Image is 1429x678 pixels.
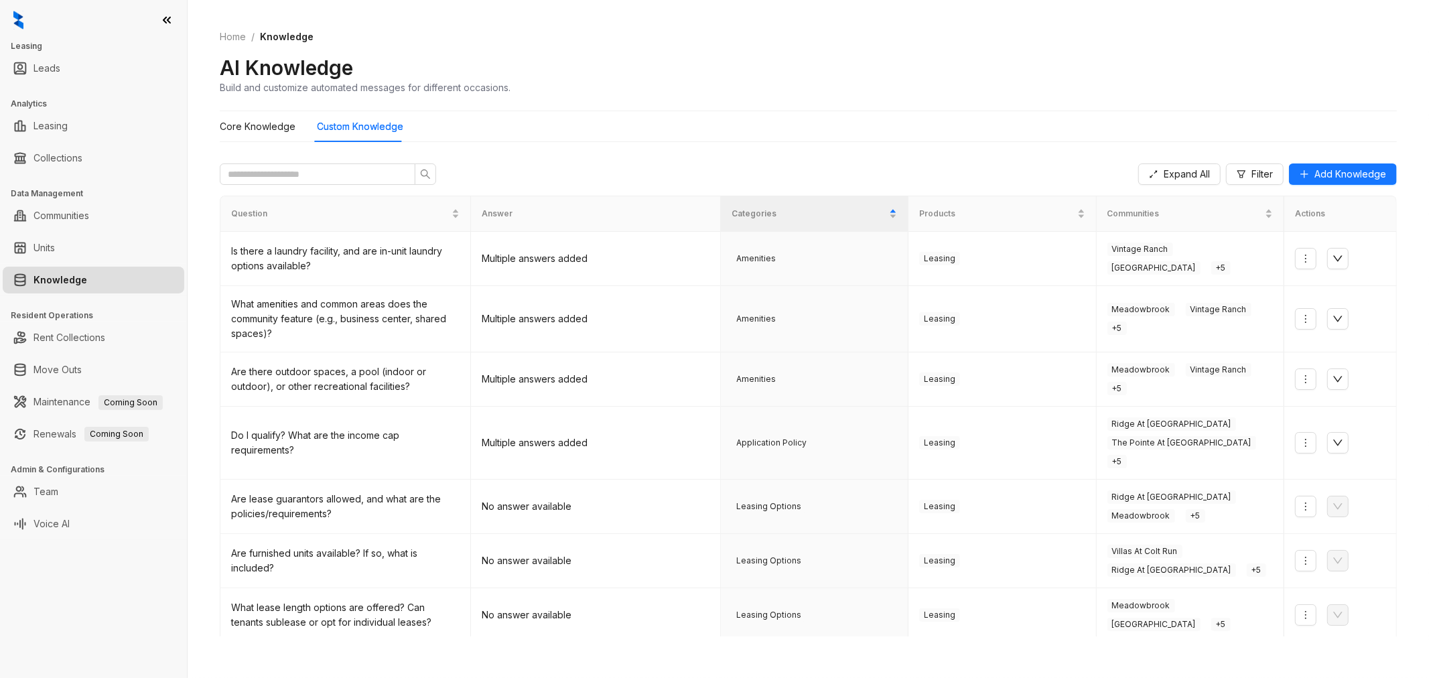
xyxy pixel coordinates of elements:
span: Amenities [732,372,780,386]
span: + 5 [1211,261,1231,275]
span: Filter [1251,167,1273,182]
span: Knowledge [260,31,314,42]
div: Are there outdoor spaces, a pool (indoor or outdoor), or other recreational facilities? [231,364,460,394]
span: + 5 [1186,509,1205,523]
td: Multiple answers added [471,286,722,352]
span: Ridge At [GEOGRAPHIC_DATA] [1107,490,1236,504]
td: Multiple answers added [471,232,722,286]
div: Build and customize automated messages for different occasions. [220,80,511,94]
h3: Admin & Configurations [11,464,187,476]
span: more [1300,610,1311,620]
span: + 5 [1211,618,1231,631]
h3: Leasing [11,40,187,52]
span: + 5 [1107,455,1127,468]
span: Meadowbrook [1107,599,1175,612]
td: No answer available [471,588,722,642]
span: more [1300,437,1311,448]
li: Communities [3,202,184,229]
span: Categories [732,208,886,220]
span: + 5 [1247,563,1266,577]
a: Team [33,478,58,505]
span: Meadowbrook [1107,363,1175,377]
span: more [1300,253,1311,264]
li: Leads [3,55,184,82]
a: Rent Collections [33,324,105,351]
div: What amenities and common areas does the community feature (e.g., business center, shared spaces)? [231,297,460,341]
span: Leasing [919,252,960,265]
span: Leasing [919,372,960,386]
span: Leasing [919,312,960,326]
span: Application Policy [732,436,811,450]
span: Villas At Colt Run [1107,545,1182,558]
button: Filter [1226,163,1284,185]
span: The Pointe At [GEOGRAPHIC_DATA] [1107,436,1256,450]
td: No answer available [471,534,722,588]
a: Units [33,234,55,261]
span: Leasing Options [732,554,806,567]
span: more [1300,374,1311,385]
a: Collections [33,145,82,172]
h3: Analytics [11,98,187,110]
span: Leasing Options [732,500,806,513]
span: Add Knowledge [1314,167,1386,182]
span: expand-alt [1149,169,1158,179]
span: [GEOGRAPHIC_DATA] [1107,261,1201,275]
span: Vintage Ranch [1186,303,1251,316]
span: Vintage Ranch [1107,243,1173,256]
span: + 5 [1107,382,1127,395]
h3: Data Management [11,188,187,200]
li: Collections [3,145,184,172]
li: Maintenance [3,389,184,415]
span: more [1300,314,1311,324]
div: Core Knowledge [220,119,295,134]
span: plus [1300,169,1309,179]
span: search [420,169,431,180]
h2: AI Knowledge [220,55,353,80]
td: Multiple answers added [471,407,722,480]
li: Move Outs [3,356,184,383]
span: more [1300,501,1311,512]
th: Answer [471,196,722,232]
a: Knowledge [33,267,87,293]
span: Leasing [919,554,960,567]
span: Question [231,208,449,220]
h3: Resident Operations [11,310,187,322]
img: logo [13,11,23,29]
li: Leasing [3,113,184,139]
span: Vintage Ranch [1186,363,1251,377]
li: Rent Collections [3,324,184,351]
button: Expand All [1138,163,1221,185]
li: Team [3,478,184,505]
div: Are furnished units available? If so, what is included? [231,546,460,575]
span: Meadowbrook [1107,509,1175,523]
th: Products [908,196,1096,232]
td: Multiple answers added [471,352,722,407]
li: / [251,29,255,44]
span: down [1333,437,1343,448]
span: [GEOGRAPHIC_DATA] [1107,618,1201,631]
span: filter [1237,169,1246,179]
span: Leasing [919,436,960,450]
span: down [1333,374,1343,385]
span: Ridge At [GEOGRAPHIC_DATA] [1107,417,1236,431]
span: Meadowbrook [1107,303,1175,316]
span: Expand All [1164,167,1210,182]
a: Leads [33,55,60,82]
a: Voice AI [33,511,70,537]
button: Add Knowledge [1289,163,1397,185]
td: No answer available [471,480,722,534]
a: Home [217,29,249,44]
li: Units [3,234,184,261]
th: Actions [1284,196,1397,232]
div: Are lease guarantors allowed, and what are the policies/requirements? [231,492,460,521]
span: Leasing [919,608,960,622]
a: Move Outs [33,356,82,383]
span: more [1300,555,1311,566]
span: Products [919,208,1074,220]
span: Coming Soon [84,427,149,442]
span: Amenities [732,252,780,265]
a: Communities [33,202,89,229]
span: Amenities [732,312,780,326]
a: Leasing [33,113,68,139]
span: Coming Soon [98,395,163,410]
